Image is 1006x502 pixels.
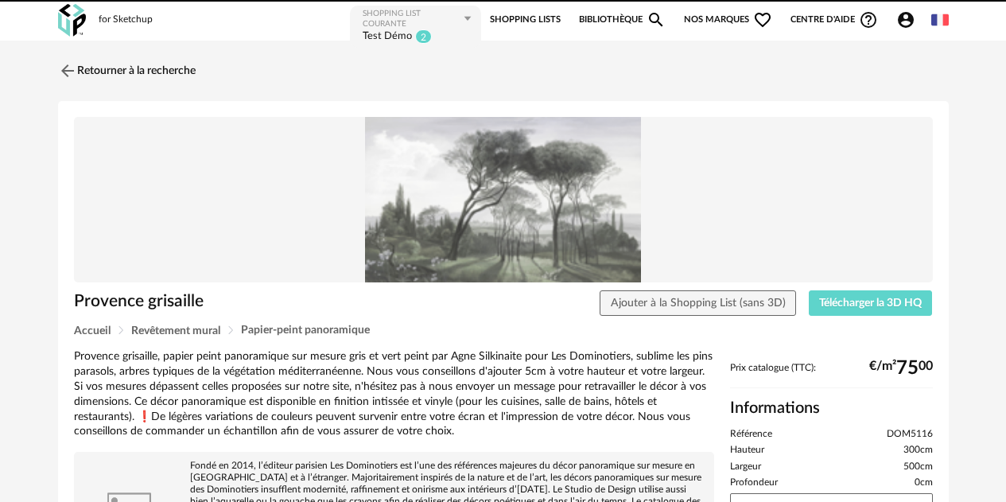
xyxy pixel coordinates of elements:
[903,461,933,473] span: 500cm
[58,53,196,88] a: Retourner à la recherche
[600,290,796,316] button: Ajouter à la Shopping List (sans 3D)
[58,4,86,37] img: OXP
[131,325,220,337] span: Revêtement mural
[869,363,933,374] div: €/m² 00
[859,10,878,29] span: Help Circle Outline icon
[74,349,714,439] div: Provence grisaille, papier peint panoramique sur mesure gris et vert peint par Agne Silkinaite po...
[58,61,77,80] img: svg+xml;base64,PHN2ZyB3aWR0aD0iMjQiIGhlaWdodD0iMjQiIHZpZXdCb3g9IjAgMCAyNCAyNCIgZmlsbD0ibm9uZSIgeG...
[896,10,922,29] span: Account Circle icon
[903,444,933,457] span: 300cm
[363,29,412,45] div: Test Démo
[74,325,933,337] div: Breadcrumb
[490,4,561,36] a: Shopping Lists
[730,428,772,441] span: Référence
[896,10,915,29] span: Account Circle icon
[74,325,111,337] span: Accueil
[99,14,153,26] div: for Sketchup
[647,10,666,29] span: Magnify icon
[74,290,422,312] h1: Provence grisaille
[753,10,772,29] span: Heart Outline icon
[730,362,933,388] div: Prix catalogue (TTC):
[684,4,773,36] span: Nos marques
[730,444,764,457] span: Hauteur
[730,477,778,489] span: Profondeur
[241,325,370,336] span: Papier-peint panoramique
[611,298,786,309] span: Ajouter à la Shopping List (sans 3D)
[730,398,933,418] h2: Informations
[809,290,933,316] button: Télécharger la 3D HQ
[363,9,462,29] div: Shopping List courante
[730,461,761,473] span: Largeur
[74,117,933,282] img: Product pack shot
[415,29,432,44] sup: 2
[887,428,933,441] span: DOM5116
[915,477,933,489] span: 0cm
[579,4,666,36] a: BibliothèqueMagnify icon
[819,298,922,309] span: Télécharger la 3D HQ
[931,11,949,29] img: fr
[790,10,879,29] span: Centre d'aideHelp Circle Outline icon
[896,363,919,374] span: 75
